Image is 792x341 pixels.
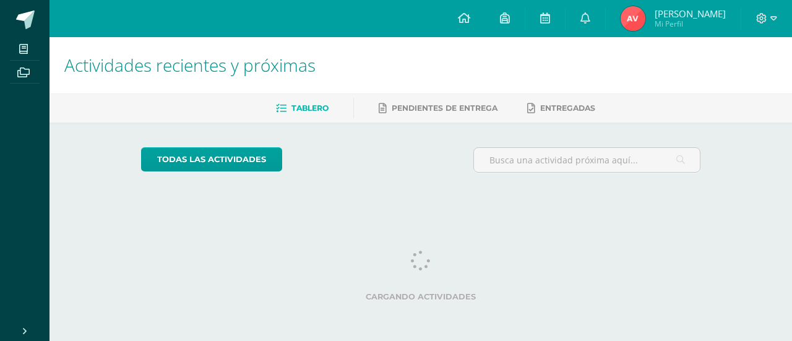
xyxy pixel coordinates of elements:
a: Tablero [276,98,329,118]
input: Busca una actividad próxima aquí... [474,148,700,172]
span: Tablero [291,103,329,113]
a: Pendientes de entrega [379,98,497,118]
span: Pendientes de entrega [392,103,497,113]
span: Mi Perfil [655,19,726,29]
span: Actividades recientes y próximas [64,53,316,77]
span: Entregadas [540,103,595,113]
label: Cargando actividades [141,292,701,301]
a: Entregadas [527,98,595,118]
img: e6e4c849c1323326b49642e32559290b.png [621,6,645,31]
a: todas las Actividades [141,147,282,171]
span: [PERSON_NAME] [655,7,726,20]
